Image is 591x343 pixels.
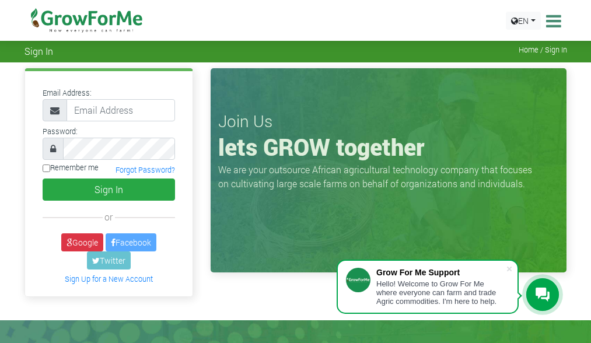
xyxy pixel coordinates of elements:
[67,99,176,121] input: Email Address
[506,12,541,30] a: EN
[519,45,567,54] span: Home / Sign In
[43,162,99,173] label: Remember me
[25,45,53,57] span: Sign In
[116,165,175,174] a: Forgot Password?
[61,233,103,251] a: Google
[43,126,78,137] label: Password:
[218,133,559,161] h1: lets GROW together
[376,279,506,306] div: Hello! Welcome to Grow For Me where everyone can farm and trade Agric commodities. I'm here to help.
[376,268,506,277] div: Grow For Me Support
[65,274,153,283] a: Sign Up for a New Account
[218,111,559,131] h3: Join Us
[43,164,50,172] input: Remember me
[43,210,176,224] div: or
[218,163,539,191] p: We are your outsource African agricultural technology company that focuses on cultivating large s...
[43,87,92,99] label: Email Address:
[43,178,176,201] button: Sign In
